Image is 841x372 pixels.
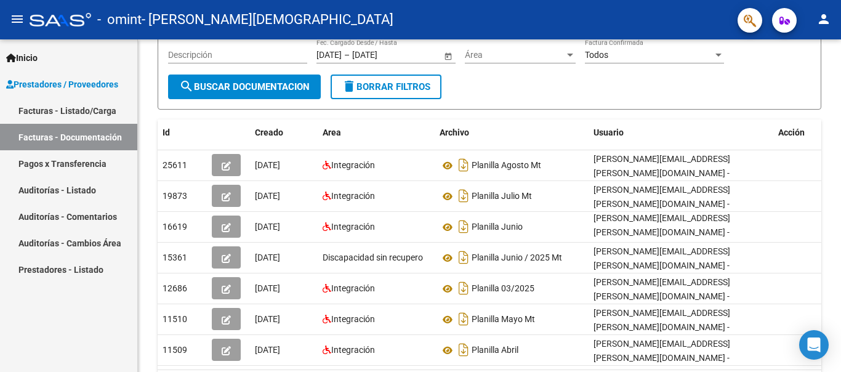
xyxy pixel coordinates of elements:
input: Fecha fin [352,50,412,60]
span: [PERSON_NAME][EMAIL_ADDRESS][PERSON_NAME][DOMAIN_NAME] - [PERSON_NAME] [594,308,730,346]
span: [DATE] [255,345,280,355]
span: Borrar Filtros [342,81,430,92]
i: Descargar documento [456,186,472,206]
span: 11510 [163,314,187,324]
span: [PERSON_NAME][EMAIL_ADDRESS][PERSON_NAME][DOMAIN_NAME] - [PERSON_NAME] [594,154,730,192]
span: [DATE] [255,253,280,262]
mat-icon: delete [342,79,356,94]
datatable-header-cell: Creado [250,119,318,146]
mat-icon: search [179,79,194,94]
span: 11509 [163,345,187,355]
span: - omint [97,6,142,33]
button: Buscar Documentacion [168,75,321,99]
span: Integración [331,222,375,232]
span: [DATE] [255,191,280,201]
input: Fecha inicio [316,50,342,60]
span: Planilla Agosto Mt [472,161,541,171]
button: Open calendar [441,49,454,62]
span: Integración [331,314,375,324]
span: 15361 [163,253,187,262]
span: Usuario [594,127,624,137]
span: Area [323,127,341,137]
span: – [344,50,350,60]
datatable-header-cell: Area [318,119,435,146]
span: [DATE] [255,222,280,232]
span: 25611 [163,160,187,170]
span: Integración [331,160,375,170]
datatable-header-cell: Archivo [435,119,589,146]
span: [PERSON_NAME][EMAIL_ADDRESS][PERSON_NAME][DOMAIN_NAME] - [PERSON_NAME] [594,277,730,315]
datatable-header-cell: Acción [773,119,835,146]
span: Todos [585,50,608,60]
mat-icon: person [816,12,831,26]
i: Descargar documento [456,278,472,298]
span: Creado [255,127,283,137]
i: Descargar documento [456,217,472,237]
span: Archivo [440,127,469,137]
span: [DATE] [255,160,280,170]
span: Inicio [6,51,38,65]
button: Borrar Filtros [331,75,441,99]
span: [DATE] [255,314,280,324]
mat-icon: menu [10,12,25,26]
span: Planilla Abril [472,346,518,355]
span: Discapacidad sin recupero [323,253,423,262]
span: [DATE] [255,283,280,293]
span: Buscar Documentacion [179,81,310,92]
span: Id [163,127,170,137]
span: Acción [778,127,805,137]
span: Planilla Junio / 2025 Mt [472,253,562,263]
span: Planilla 03/2025 [472,284,534,294]
div: Open Intercom Messenger [799,330,829,360]
span: [PERSON_NAME][EMAIL_ADDRESS][PERSON_NAME][DOMAIN_NAME] - [PERSON_NAME] [594,246,730,285]
span: [PERSON_NAME][EMAIL_ADDRESS][PERSON_NAME][DOMAIN_NAME] - [PERSON_NAME] [594,185,730,223]
datatable-header-cell: Usuario [589,119,773,146]
i: Descargar documento [456,340,472,360]
i: Descargar documento [456,309,472,329]
span: Planilla Julio Mt [472,192,532,201]
span: Planilla Junio [472,222,523,232]
span: 12686 [163,283,187,293]
datatable-header-cell: Id [158,119,207,146]
i: Descargar documento [456,155,472,175]
span: - [PERSON_NAME][DEMOGRAPHIC_DATA] [142,6,393,33]
i: Descargar documento [456,248,472,267]
span: 19873 [163,191,187,201]
span: Integración [331,345,375,355]
span: Integración [331,283,375,293]
span: 16619 [163,222,187,232]
span: Integración [331,191,375,201]
span: Prestadores / Proveedores [6,78,118,91]
span: Planilla Mayo Mt [472,315,535,325]
span: Área [465,50,565,60]
span: [PERSON_NAME][EMAIL_ADDRESS][PERSON_NAME][DOMAIN_NAME] - [PERSON_NAME] [594,213,730,251]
